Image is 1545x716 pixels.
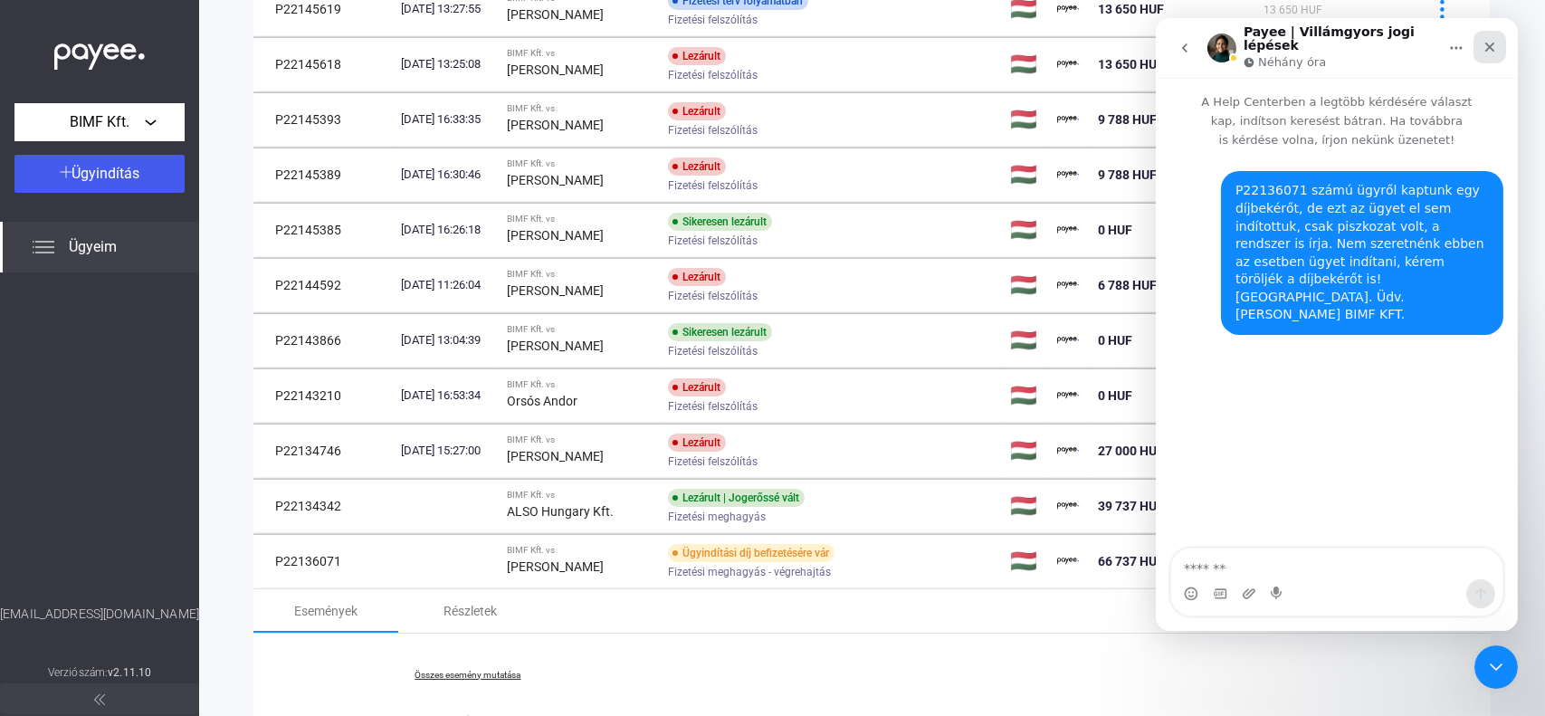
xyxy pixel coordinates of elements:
div: [DATE] 15:27:00 [401,442,492,460]
td: 🇭🇺 [1003,424,1050,478]
div: Lezárult [668,434,726,452]
img: payee-logo [1057,219,1079,241]
span: 27 000 HUF [1098,444,1164,458]
strong: [PERSON_NAME] [507,62,604,77]
div: Lezárult | Jogerőssé vált [668,489,805,507]
div: Sikeresen lezárult [668,323,772,341]
strong: [PERSON_NAME] [507,339,604,353]
div: [DATE] 13:04:39 [401,331,492,349]
img: list.svg [33,236,54,258]
td: 🇭🇺 [1003,92,1050,147]
span: BIMF Kft. [70,111,129,133]
img: payee-logo [1057,109,1079,130]
td: 🇭🇺 [1003,148,1050,202]
div: [DATE] 16:30:46 [401,166,492,184]
span: 13 650 HUF [1264,4,1322,16]
img: payee-logo [1057,440,1079,462]
span: 13 650 HUF [1098,2,1164,16]
div: [DATE] 11:26:04 [401,276,492,294]
div: BIMF Kft. vs [507,490,653,501]
strong: ALSO Hungary Kft. [507,504,614,519]
img: payee-logo [1057,550,1079,572]
td: P22134342 [253,479,394,533]
strong: [PERSON_NAME] [507,283,604,298]
span: 13 650 HUF [1098,57,1164,72]
span: 39 737 HUF [1098,499,1164,513]
td: 🇭🇺 [1003,37,1050,91]
span: 0 HUF [1098,333,1132,348]
span: Fizetési felszólítás [668,340,758,362]
span: Fizetési felszólítás [668,230,758,252]
div: Lezárult [668,158,726,176]
iframe: Intercom live chat [1156,18,1518,631]
strong: [PERSON_NAME] [507,173,604,187]
td: P22145385 [253,203,394,257]
span: Fizetési meghagyás - végrehajtás [668,561,831,583]
img: plus-white.svg [60,166,72,178]
span: 9 788 HUF [1098,112,1157,127]
strong: [PERSON_NAME] [507,228,604,243]
span: Fizetési meghagyás [668,506,766,528]
td: 🇭🇺 [1003,258,1050,312]
div: [DATE] 13:25:08 [401,55,492,73]
td: P22134746 [253,424,394,478]
span: Ügyindítás [72,165,140,182]
span: 0 HUF [1098,223,1132,237]
div: BIMF Kft. vs [507,324,653,335]
td: P22145389 [253,148,394,202]
div: Lezárult [668,268,726,286]
strong: Orsós Andor [507,394,577,408]
a: Összes esemény mutatása [344,670,592,681]
img: white-payee-white-dot.svg [54,33,145,71]
td: 🇭🇺 [1003,203,1050,257]
span: Fizetési felszólítás [668,64,758,86]
td: P22143210 [253,368,394,423]
div: BIMF Kft. vs [507,48,653,59]
span: 66 737 HUF [1098,554,1164,568]
td: P22143866 [253,313,394,368]
div: Ügyindítási díj befizetésére vár [668,544,834,562]
div: [DATE] 16:26:18 [401,221,492,239]
img: arrow-double-left-grey.svg [94,694,105,705]
div: Sikeresen lezárult [668,213,772,231]
td: 🇭🇺 [1003,368,1050,423]
img: payee-logo [1057,274,1079,296]
div: Részletek [444,600,498,622]
div: Lezárult [668,47,726,65]
strong: v2.11.10 [108,666,151,679]
span: Fizetési felszólítás [668,119,758,141]
div: BIMF Kft. vs [507,158,653,169]
span: Ügyeim [69,236,117,258]
td: 🇭🇺 [1003,479,1050,533]
div: BIMF Kft. vs [507,269,653,280]
td: P22136071 [253,534,394,588]
span: 6 788 HUF [1098,278,1157,292]
button: Ügyindítás [14,155,185,193]
strong: [PERSON_NAME] [507,559,604,574]
img: payee-logo [1057,385,1079,406]
img: payee-logo [1057,53,1079,75]
div: [DATE] 16:53:34 [401,387,492,405]
div: Lezárult [668,102,726,120]
button: BIMF Kft. [14,103,185,141]
span: 0 HUF [1098,388,1132,403]
div: BIMF Kft. vs [507,379,653,390]
div: Lezárult [668,378,726,396]
div: BIMF Kft. vs [507,103,653,114]
strong: [PERSON_NAME] [507,7,604,22]
span: Fizetési felszólítás [668,175,758,196]
img: payee-logo [1057,495,1079,517]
